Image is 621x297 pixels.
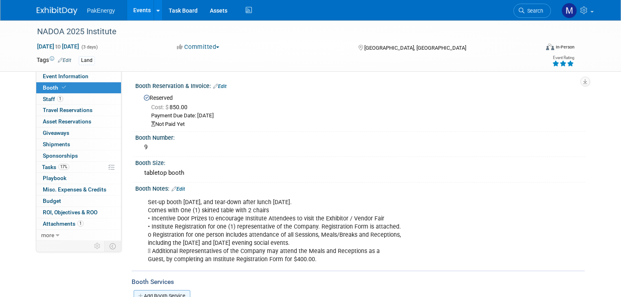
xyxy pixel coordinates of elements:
[142,194,498,268] div: Set-up booth [DATE], and tear-down after lunch [DATE]. Comes with One (1) skirted table with 2 ch...
[135,157,585,167] div: Booth Size:
[135,80,585,90] div: Booth Reservation & Invoice:
[37,7,77,15] img: ExhibitDay
[36,71,121,82] a: Event Information
[37,56,71,65] td: Tags
[43,73,88,79] span: Event Information
[546,44,554,50] img: Format-Inperson.png
[135,183,585,193] div: Booth Notes:
[58,57,71,63] a: Edit
[43,107,92,113] span: Travel Reservations
[87,7,115,14] span: PakEnergy
[37,43,79,50] span: [DATE] [DATE]
[151,104,170,110] span: Cost: $
[36,82,121,93] a: Booth
[141,141,579,154] div: 9
[151,121,579,128] div: Not Paid Yet
[43,96,63,102] span: Staff
[36,105,121,116] a: Travel Reservations
[104,241,121,251] td: Toggle Event Tabs
[43,220,84,227] span: Attachments
[41,232,54,238] span: more
[36,173,121,184] a: Playbook
[77,220,84,227] span: 1
[36,94,121,105] a: Staff1
[36,139,121,150] a: Shipments
[42,164,69,170] span: Tasks
[36,196,121,207] a: Budget
[141,167,579,179] div: tabletop booth
[151,112,579,120] div: Payment Due Date: [DATE]
[90,241,105,251] td: Personalize Event Tab Strip
[135,132,585,142] div: Booth Number:
[43,84,68,91] span: Booth
[151,104,191,110] span: 850.00
[36,116,121,127] a: Asset Reservations
[513,4,551,18] a: Search
[81,44,98,50] span: (3 days)
[524,8,543,14] span: Search
[364,45,466,51] span: [GEOGRAPHIC_DATA], [GEOGRAPHIC_DATA]
[174,43,222,51] button: Committed
[36,218,121,229] a: Attachments1
[132,277,585,286] div: Booth Services
[36,128,121,139] a: Giveaways
[54,43,62,50] span: to
[34,24,529,39] div: NADOA 2025 Institute
[43,152,78,159] span: Sponsorships
[43,118,91,125] span: Asset Reservations
[43,130,69,136] span: Giveaways
[43,175,66,181] span: Playbook
[141,92,579,128] div: Reserved
[495,42,575,55] div: Event Format
[58,164,69,170] span: 17%
[62,85,66,90] i: Booth reservation complete
[213,84,227,89] a: Edit
[36,150,121,161] a: Sponsorships
[57,96,63,102] span: 1
[562,3,577,18] img: Mary Walker
[36,207,121,218] a: ROI, Objectives & ROO
[36,162,121,173] a: Tasks17%
[43,198,61,204] span: Budget
[79,56,95,65] div: Land
[555,44,575,50] div: In-Person
[552,56,574,60] div: Event Rating
[36,230,121,241] a: more
[172,186,185,192] a: Edit
[43,141,70,147] span: Shipments
[43,186,106,193] span: Misc. Expenses & Credits
[36,184,121,195] a: Misc. Expenses & Credits
[43,209,97,216] span: ROI, Objectives & ROO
